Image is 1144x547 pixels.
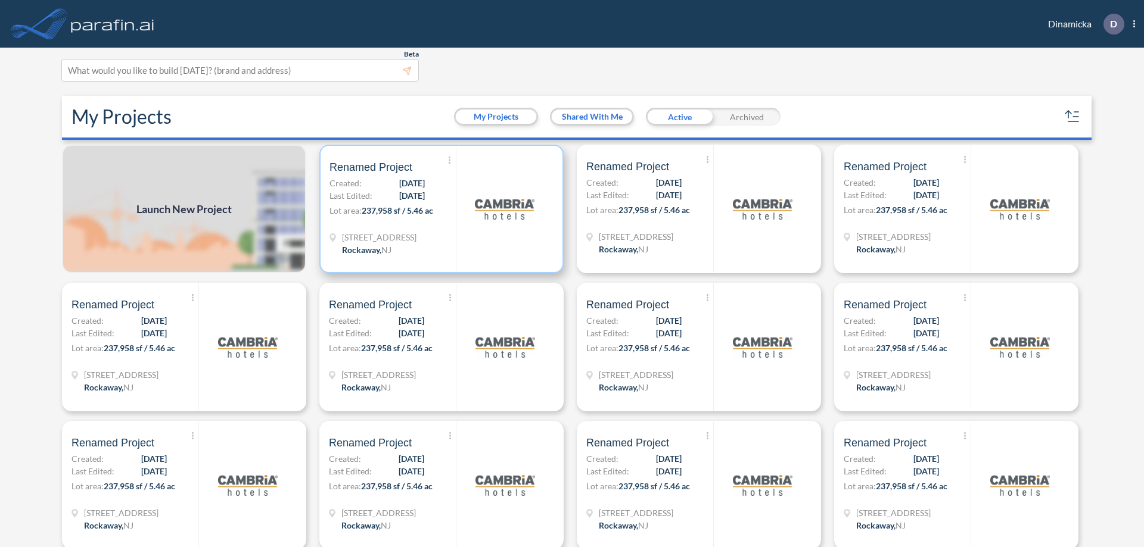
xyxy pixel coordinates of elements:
[381,382,391,392] span: NJ
[856,230,931,243] span: 321 Mt Hope Ave
[84,520,123,530] span: Rockaway ,
[990,455,1050,515] img: logo
[856,368,931,381] span: 321 Mt Hope Ave
[713,108,781,126] div: Archived
[844,327,887,339] span: Last Edited:
[913,327,939,339] span: [DATE]
[733,455,792,515] img: logo
[362,205,433,215] span: 237,958 sf / 5.46 ac
[329,298,412,312] span: Renamed Project
[856,243,906,255] div: Rockaway, NJ
[586,189,629,201] span: Last Edited:
[913,189,939,201] span: [DATE]
[141,327,167,339] span: [DATE]
[71,343,104,353] span: Lot area:
[599,244,638,254] span: Rockaway ,
[586,452,618,465] span: Created:
[913,452,939,465] span: [DATE]
[844,481,876,491] span: Lot area:
[329,452,361,465] span: Created:
[733,179,792,239] img: logo
[1110,18,1117,29] p: D
[84,382,123,392] span: Rockaway ,
[856,507,931,519] span: 321 Mt Hope Ave
[599,381,648,393] div: Rockaway, NJ
[646,108,713,126] div: Active
[123,520,133,530] span: NJ
[141,314,167,327] span: [DATE]
[856,520,896,530] span: Rockaway ,
[329,343,361,353] span: Lot area:
[656,314,682,327] span: [DATE]
[71,481,104,491] span: Lot area:
[1063,107,1082,126] button: sort
[399,327,424,339] span: [DATE]
[844,452,876,465] span: Created:
[399,177,425,189] span: [DATE]
[586,465,629,477] span: Last Edited:
[586,436,669,450] span: Renamed Project
[475,455,535,515] img: logo
[599,368,673,381] span: 321 Mt Hope Ave
[329,465,372,477] span: Last Edited:
[913,465,939,477] span: [DATE]
[586,314,618,327] span: Created:
[123,382,133,392] span: NJ
[62,145,306,273] img: add
[913,176,939,189] span: [DATE]
[329,189,372,202] span: Last Edited:
[844,343,876,353] span: Lot area:
[329,436,412,450] span: Renamed Project
[218,455,278,515] img: logo
[618,205,690,215] span: 237,958 sf / 5.46 ac
[342,245,381,255] span: Rockaway ,
[69,12,157,36] img: logo
[218,317,278,377] img: logo
[586,327,629,339] span: Last Edited:
[341,381,391,393] div: Rockaway, NJ
[475,179,534,239] img: logo
[84,381,133,393] div: Rockaway, NJ
[599,519,648,532] div: Rockaway, NJ
[399,189,425,202] span: [DATE]
[141,465,167,477] span: [DATE]
[638,244,648,254] span: NJ
[599,230,673,243] span: 321 Mt Hope Ave
[844,465,887,477] span: Last Edited:
[104,343,175,353] span: 237,958 sf / 5.46 ac
[896,244,906,254] span: NJ
[656,176,682,189] span: [DATE]
[856,519,906,532] div: Rockaway, NJ
[586,160,669,174] span: Renamed Project
[599,520,638,530] span: Rockaway ,
[399,314,424,327] span: [DATE]
[62,145,306,273] a: Launch New Project
[844,176,876,189] span: Created:
[990,317,1050,377] img: logo
[599,507,673,519] span: 321 Mt Hope Ave
[844,205,876,215] span: Lot area:
[341,507,416,519] span: 321 Mt Hope Ave
[856,382,896,392] span: Rockaway ,
[71,452,104,465] span: Created:
[361,481,433,491] span: 237,958 sf / 5.46 ac
[913,314,939,327] span: [DATE]
[341,520,381,530] span: Rockaway ,
[329,481,361,491] span: Lot area:
[1030,14,1135,35] div: Dinamicka
[136,201,232,217] span: Launch New Project
[856,381,906,393] div: Rockaway, NJ
[844,189,887,201] span: Last Edited:
[329,327,372,339] span: Last Edited:
[71,465,114,477] span: Last Edited:
[342,231,416,243] span: 321 Mt Hope Ave
[404,49,419,59] span: Beta
[586,205,618,215] span: Lot area:
[71,298,154,312] span: Renamed Project
[71,436,154,450] span: Renamed Project
[733,317,792,377] img: logo
[618,343,690,353] span: 237,958 sf / 5.46 ac
[342,243,391,256] div: Rockaway, NJ
[341,368,416,381] span: 321 Mt Hope Ave
[844,314,876,327] span: Created:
